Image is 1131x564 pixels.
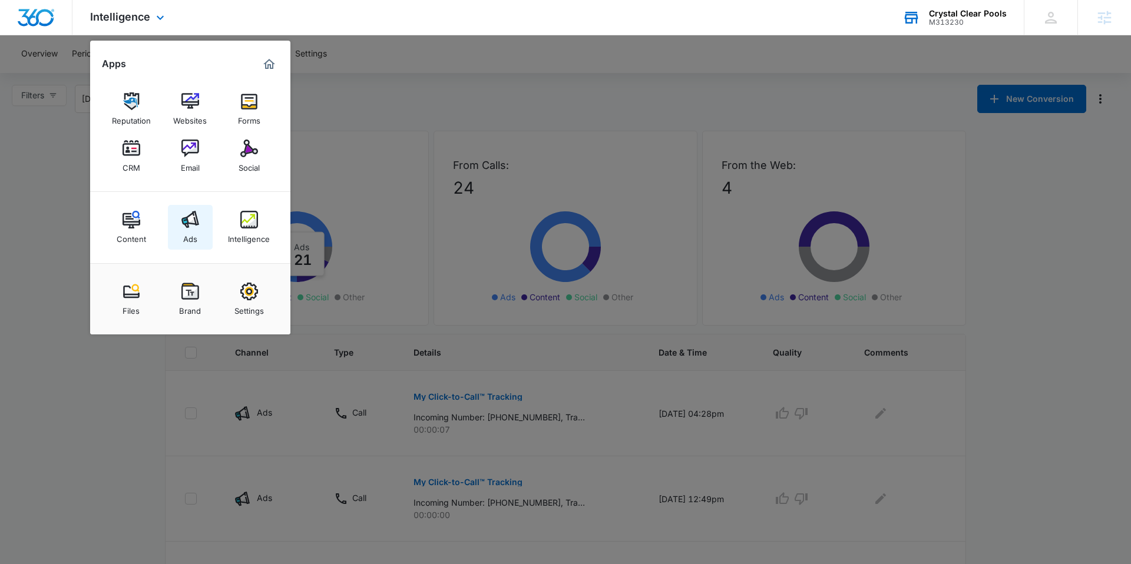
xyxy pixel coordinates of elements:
[238,110,260,125] div: Forms
[168,87,213,131] a: Websites
[227,205,272,250] a: Intelligence
[117,228,146,244] div: Content
[168,277,213,321] a: Brand
[234,300,264,316] div: Settings
[109,277,154,321] a: Files
[109,87,154,131] a: Reputation
[929,9,1007,18] div: account name
[181,157,200,172] div: Email
[168,205,213,250] a: Ads
[227,277,272,321] a: Settings
[228,228,270,244] div: Intelligence
[227,134,272,178] a: Social
[929,18,1007,26] div: account id
[173,110,207,125] div: Websites
[102,58,126,69] h2: Apps
[123,300,140,316] div: Files
[112,110,151,125] div: Reputation
[90,11,150,23] span: Intelligence
[179,300,201,316] div: Brand
[168,134,213,178] a: Email
[109,134,154,178] a: CRM
[109,205,154,250] a: Content
[239,157,260,172] div: Social
[123,157,140,172] div: CRM
[227,87,272,131] a: Forms
[183,228,197,244] div: Ads
[260,55,279,74] a: Marketing 360® Dashboard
